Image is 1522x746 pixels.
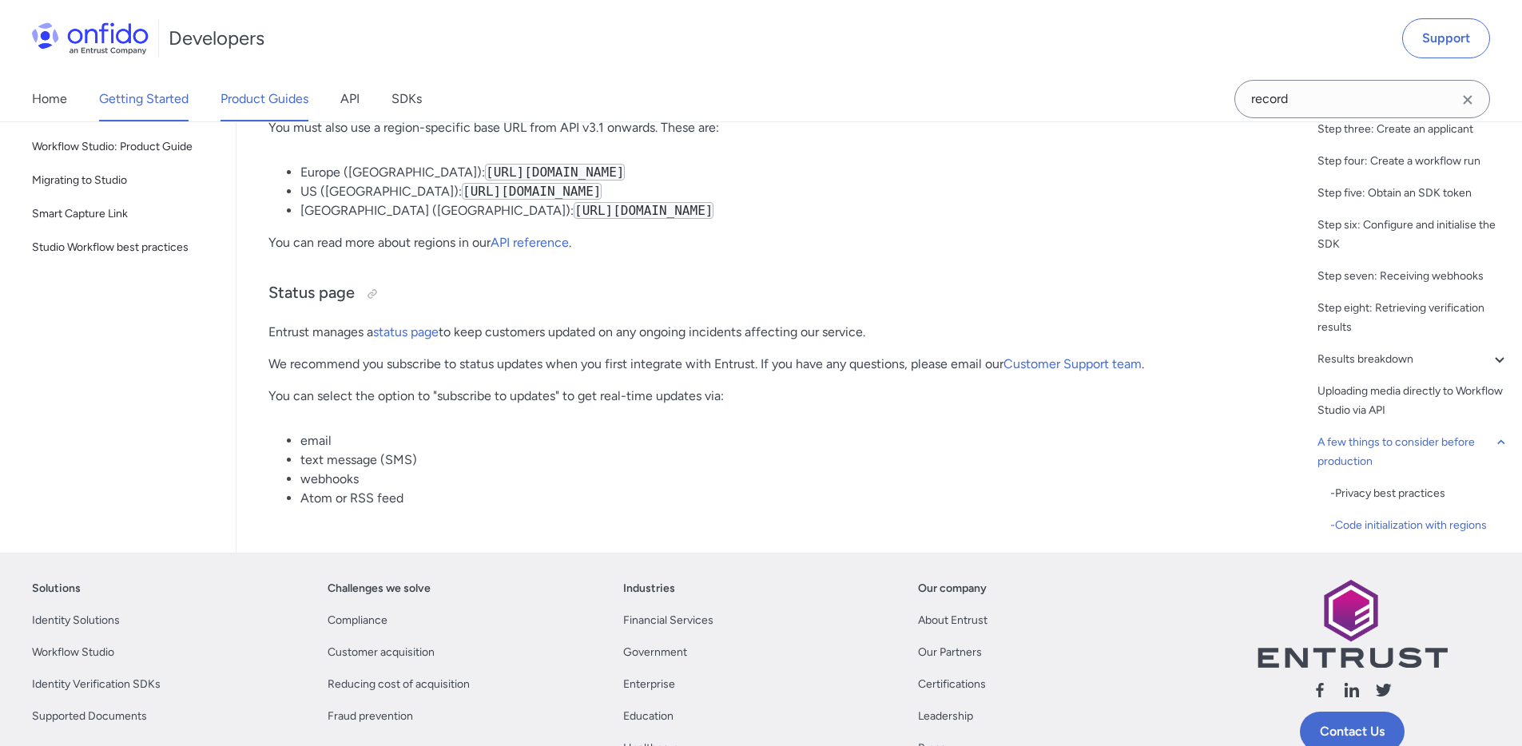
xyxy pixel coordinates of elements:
[1317,350,1509,369] a: Results breakdown
[268,233,1250,252] p: You can read more about regions in our .
[1317,216,1509,254] a: Step six: Configure and initialise the SDK
[1317,120,1509,139] a: Step three: Create an applicant
[1330,484,1509,503] div: - Privacy best practices
[1317,152,1509,171] a: Step four: Create a workflow run
[32,204,217,224] span: Smart Capture Link
[1330,516,1509,535] div: - Code initialization with regions
[32,707,147,726] a: Supported Documents
[1003,356,1142,371] a: Customer Support team
[1310,681,1329,700] svg: Follow us facebook
[268,387,1250,406] p: You can select the option to "subscribe to updates" to get real-time updates via:
[300,470,1250,489] li: webhooks
[221,77,308,121] a: Product Guides
[918,579,987,598] a: Our company
[300,431,1250,450] li: email
[918,643,982,662] a: Our Partners
[328,579,431,598] a: Challenges we solve
[391,77,422,121] a: SDKs
[99,77,189,121] a: Getting Started
[328,643,435,662] a: Customer acquisition
[32,579,81,598] a: Solutions
[623,611,713,630] a: Financial Services
[1317,433,1509,471] a: A few things to consider before production
[32,77,67,121] a: Home
[340,77,360,121] a: API
[1310,681,1329,705] a: Follow us facebook
[491,235,569,250] a: API reference
[32,675,161,694] a: Identity Verification SDKs
[300,489,1250,508] li: Atom or RSS feed
[169,26,264,51] h1: Developers
[32,171,217,190] span: Migrating to Studio
[1458,90,1477,109] svg: Clear search field button
[32,137,217,157] span: Workflow Studio: Product Guide
[268,323,1250,342] p: Entrust manages a to keep customers updated on any ongoing incidents affecting our service.
[300,182,1250,201] li: US ([GEOGRAPHIC_DATA]):
[32,643,114,662] a: Workflow Studio
[1317,382,1509,420] a: Uploading media directly to Workflow Studio via API
[1330,484,1509,503] a: -Privacy best practices
[1256,579,1448,668] img: Entrust logo
[1317,267,1509,286] a: Step seven: Receiving webhooks
[1402,18,1490,58] a: Support
[623,643,687,662] a: Government
[26,198,223,230] a: Smart Capture Link
[1330,548,1509,567] a: -Status page
[1342,681,1361,705] a: Follow us linkedin
[32,238,217,257] span: Studio Workflow best practices
[328,707,413,726] a: Fraud prevention
[623,675,675,694] a: Enterprise
[1330,516,1509,535] a: -Code initialization with regions
[32,611,120,630] a: Identity Solutions
[485,164,625,181] code: [URL][DOMAIN_NAME]
[300,450,1250,470] li: text message (SMS)
[268,118,1250,137] p: You must also use a region-specific base URL from API v3.1 onwards. These are:
[268,355,1250,374] p: We recommend you subscribe to status updates when you first integrate with Entrust. If you have a...
[574,202,713,219] code: [URL][DOMAIN_NAME]
[26,165,223,196] a: Migrating to Studio
[26,232,223,264] a: Studio Workflow best practices
[26,131,223,163] a: Workflow Studio: Product Guide
[623,707,674,726] a: Education
[1317,184,1509,203] a: Step five: Obtain an SDK token
[918,675,986,694] a: Certifications
[1234,80,1490,118] input: Onfido search input field
[300,201,1250,220] li: [GEOGRAPHIC_DATA] ([GEOGRAPHIC_DATA]):
[918,707,973,726] a: Leadership
[328,675,470,694] a: Reducing cost of acquisition
[623,579,675,598] a: Industries
[373,324,439,339] a: status page
[1317,299,1509,337] a: Step eight: Retrieving verification results
[268,281,1250,307] h3: Status page
[1330,548,1509,567] div: - Status page
[462,183,602,200] code: [URL][DOMAIN_NAME]
[1374,681,1393,700] svg: Follow us X (Twitter)
[1374,681,1393,705] a: Follow us X (Twitter)
[300,163,1250,182] li: Europe ([GEOGRAPHIC_DATA]):
[328,611,387,630] a: Compliance
[918,611,988,630] a: About Entrust
[1342,681,1361,700] svg: Follow us linkedin
[32,22,149,54] img: Onfido Logo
